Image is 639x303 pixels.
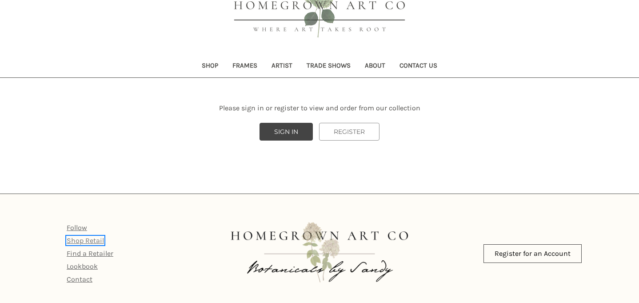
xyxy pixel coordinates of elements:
[358,56,392,77] a: About
[319,123,379,141] a: REGISTER
[67,249,113,258] a: Find a Retailer
[260,123,313,141] a: SIGN IN
[219,104,420,112] span: Please sign in or register to view and order from our collection
[483,244,582,263] a: Register for an Account
[67,262,98,271] a: Lookbook
[225,56,264,77] a: Frames
[67,275,92,283] a: Contact
[300,56,358,77] a: Trade Shows
[67,236,104,245] a: Shop Retail
[195,56,225,77] a: Shop
[264,56,300,77] a: Artist
[392,56,444,77] a: Contact Us
[67,223,87,232] a: Follow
